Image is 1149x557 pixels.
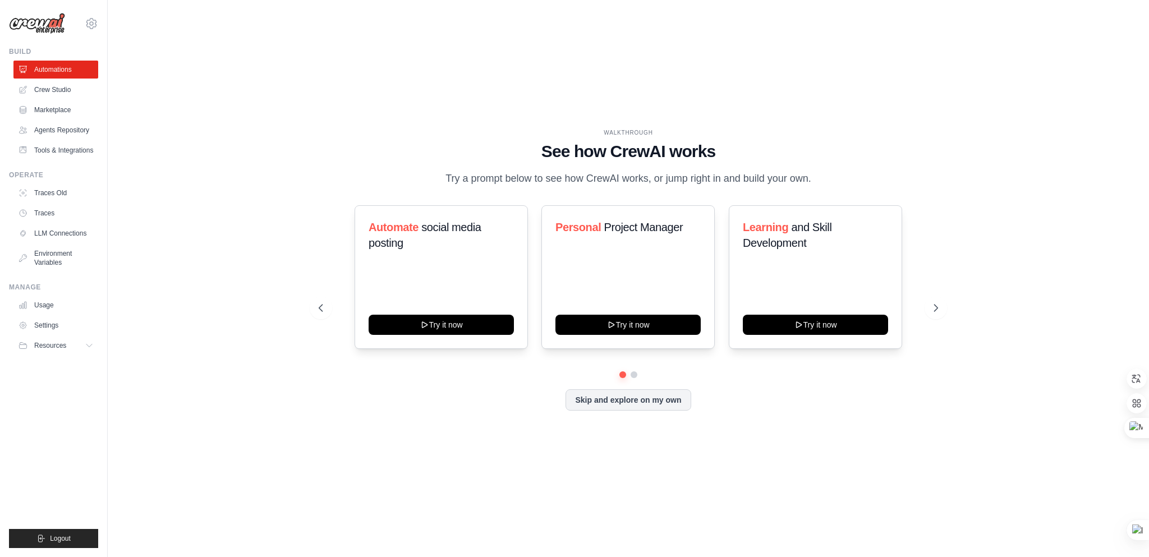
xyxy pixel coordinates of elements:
[319,141,938,162] h1: See how CrewAI works
[319,128,938,137] div: WALKTHROUGH
[9,13,65,34] img: Logo
[13,337,98,355] button: Resources
[13,81,98,99] a: Crew Studio
[9,529,98,548] button: Logout
[13,61,98,79] a: Automations
[13,141,98,159] a: Tools & Integrations
[50,534,71,543] span: Logout
[440,171,817,187] p: Try a prompt below to see how CrewAI works, or jump right in and build your own.
[13,121,98,139] a: Agents Repository
[9,283,98,292] div: Manage
[13,296,98,314] a: Usage
[1093,503,1149,557] iframe: Chat Widget
[13,316,98,334] a: Settings
[13,245,98,271] a: Environment Variables
[369,221,419,233] span: Automate
[743,221,788,233] span: Learning
[369,315,514,335] button: Try it now
[604,221,683,233] span: Project Manager
[9,171,98,179] div: Operate
[13,204,98,222] a: Traces
[34,341,66,350] span: Resources
[9,47,98,56] div: Build
[566,389,691,411] button: Skip and explore on my own
[13,101,98,119] a: Marketplace
[555,315,701,335] button: Try it now
[13,184,98,202] a: Traces Old
[743,221,831,249] span: and Skill Development
[555,221,601,233] span: Personal
[743,315,888,335] button: Try it now
[13,224,98,242] a: LLM Connections
[369,221,481,249] span: social media posting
